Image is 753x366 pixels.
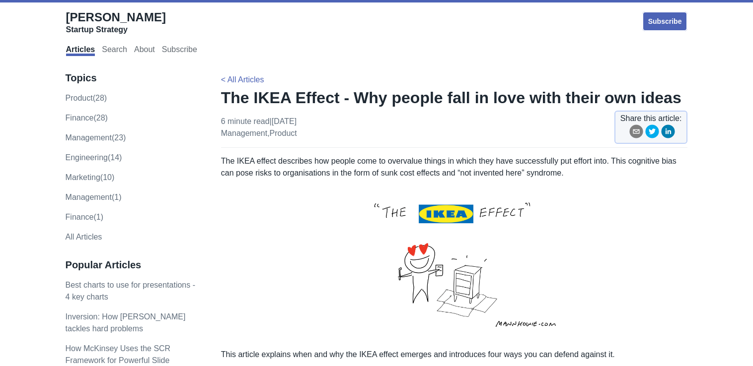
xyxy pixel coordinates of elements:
[162,45,197,56] a: Subscribe
[629,124,643,142] button: email
[66,153,122,162] a: engineering(14)
[270,129,297,137] a: product
[134,45,155,56] a: About
[66,233,102,241] a: All Articles
[66,94,107,102] a: product(28)
[66,45,95,56] a: Articles
[221,116,297,139] p: 6 minute read | [DATE] ,
[66,281,195,301] a: Best charts to use for presentations - 4 key charts
[66,10,166,35] a: [PERSON_NAME]Startup Strategy
[221,75,264,84] a: < All Articles
[66,133,126,142] a: management(23)
[645,124,659,142] button: twitter
[66,213,103,221] a: Finance(1)
[66,312,186,333] a: Inversion: How [PERSON_NAME] tackles hard problems
[66,72,200,84] h3: Topics
[66,10,166,24] span: [PERSON_NAME]
[66,259,200,271] h3: Popular Articles
[642,11,688,31] a: Subscribe
[336,187,573,341] img: ikea-effect
[661,124,675,142] button: linkedin
[66,193,122,201] a: Management(1)
[102,45,127,56] a: Search
[66,173,115,182] a: marketing(10)
[221,349,688,361] p: This article explains when and why the IKEA effect emerges and introduces four ways you can defen...
[620,113,682,124] span: Share this article:
[66,114,108,122] a: finance(28)
[221,88,688,108] h1: The IKEA Effect - Why people fall in love with their own ideas
[221,129,267,137] a: management
[221,155,688,179] p: The IKEA effect describes how people come to overvalue things in which they have successfully put...
[66,25,166,35] div: Startup Strategy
